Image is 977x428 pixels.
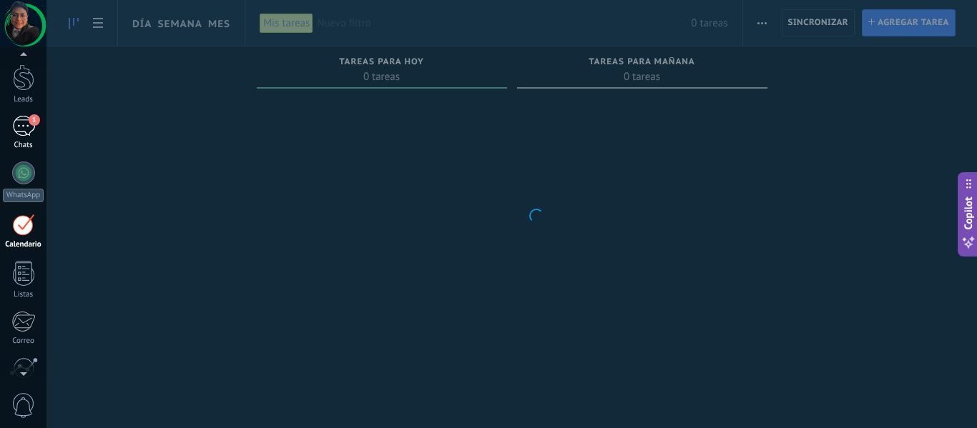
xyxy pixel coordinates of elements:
[29,114,40,126] span: 1
[961,196,976,229] span: Copilot
[3,337,44,346] div: Correo
[3,95,44,104] div: Leads
[3,189,44,202] div: WhatsApp
[3,141,44,150] div: Chats
[3,240,44,249] div: Calendario
[3,290,44,299] div: Listas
